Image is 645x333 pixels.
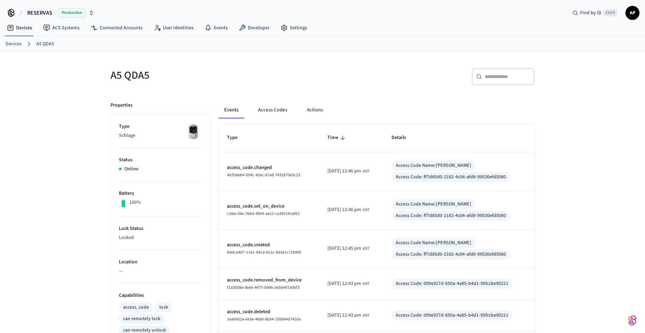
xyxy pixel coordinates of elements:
[275,22,313,34] a: Settings
[227,172,300,178] span: 4a7b8eb4-054c-42ec-87a8-7431870e5c23
[227,285,299,291] span: f1d3038e-8ee6-4475-b846-a65b407a0bf3
[626,7,639,19] span: AP
[327,280,361,287] span: [DATE] 12:43 pm
[227,277,311,284] p: access_code.removed_from_device
[363,207,369,213] span: AST
[119,123,202,130] p: Type
[227,316,301,322] span: 1ea00d2a-6e3e-4688-8b84-199964d742da
[111,68,318,83] h5: A5 QDA5
[38,22,85,34] a: ACS Systems
[327,168,361,175] span: [DATE] 12:46 pm
[252,102,293,118] button: Access Codes
[36,40,54,48] a: A5 QDA5
[327,206,369,214] div: America/Santo_Domingo
[1,22,38,34] a: Devices
[301,102,328,118] button: Actions
[119,258,202,266] p: Location
[327,280,369,287] div: America/Santo_Domingo
[327,245,361,252] span: [DATE] 12:45 pm
[184,123,202,140] img: Schlage Sense Smart Deadbolt with Camelot Trim, Front
[363,312,369,319] span: AST
[119,132,202,139] p: Schlage
[27,9,52,17] span: RESERVAS
[628,315,637,326] img: SeamLogoGradient.69752ec5.svg
[199,22,233,34] a: Events
[159,304,168,311] div: lock
[58,8,86,17] span: Production
[119,268,202,275] p: —
[396,239,471,247] div: Access Code Name: [PERSON_NAME]
[119,234,202,241] p: Locked
[124,165,138,173] p: Online
[6,40,22,48] a: Devices
[119,292,202,299] p: Capabilities
[396,312,508,319] div: Access Code: 099e927d-650a-4a85-b4d1-95fccbe90211
[327,206,361,214] span: [DATE] 12:46 pm
[227,164,311,171] p: access_code.changed
[396,162,471,169] div: Access Code Name: [PERSON_NAME]
[233,22,275,34] a: Developer
[580,9,601,16] span: Find by ID
[227,249,301,255] span: b9dca4d7-11e1-4dca-811c-b63e1c716909
[327,168,369,175] div: America/Santo_Domingo
[567,7,623,19] div: Find by IDCtrl K
[396,251,506,258] div: Access Code: ff7d85d0-2182-4c04-afd8-99530efd5080
[227,203,311,210] p: access_code.set_on_device
[148,22,199,34] a: User Identities
[363,246,369,252] span: AST
[396,212,506,219] div: Access Code: ff7d85d0-2182-4c04-afd8-99530efd5080
[396,173,506,181] div: Access Code: ff7d85d0-2182-4c04-afd8-99530efd5080
[625,6,639,20] button: AP
[396,201,471,208] div: Access Code Name: [PERSON_NAME]
[119,190,202,197] p: Battery
[327,132,347,143] span: Time
[363,281,369,287] span: AST
[123,315,160,323] div: can remotely lock
[392,132,415,143] span: Details
[123,304,149,311] div: access_code
[219,102,244,118] button: Events
[129,199,141,206] p: 100%
[227,241,311,249] p: access_code.created
[119,156,202,164] p: Status
[604,9,617,16] span: Ctrl K
[227,211,299,217] span: c28ec39e-76bd-4904-ae12-ca395141af63
[327,245,369,252] div: America/Santo_Domingo
[85,22,148,34] a: Connected Accounts
[227,132,246,143] span: Type
[111,102,132,109] p: Properties
[327,312,361,319] span: [DATE] 12:43 pm
[119,225,202,232] p: Lock Status
[396,280,508,287] div: Access Code: 099e927d-650a-4a85-b4d1-95fccbe90211
[219,102,534,118] div: ant example
[363,168,369,175] span: AST
[227,308,311,316] p: access_code.deleted
[327,312,369,319] div: America/Santo_Domingo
